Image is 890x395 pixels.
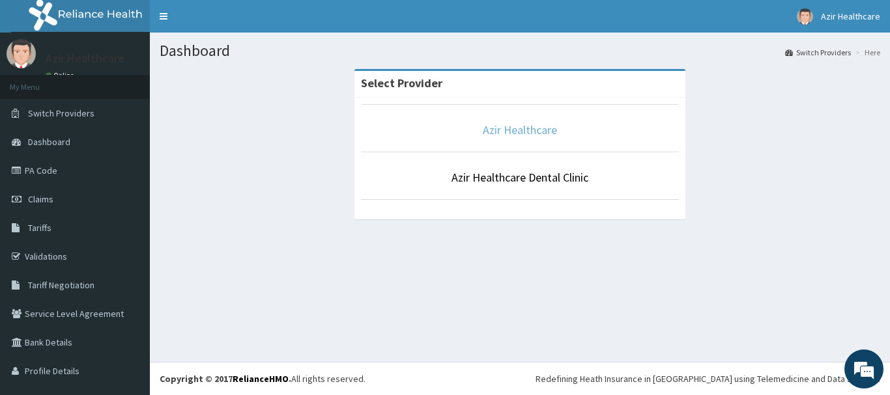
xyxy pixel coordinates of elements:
a: Azir Healthcare Dental Clinic [452,170,588,185]
div: Redefining Heath Insurance in [GEOGRAPHIC_DATA] using Telemedicine and Data Science! [536,372,880,385]
strong: Copyright © 2017 . [160,373,291,385]
span: Tariffs [28,222,51,234]
span: Dashboard [28,136,70,148]
span: Tariff Negotiation [28,279,94,291]
footer: All rights reserved. [150,362,890,395]
h1: Dashboard [160,42,880,59]
a: Switch Providers [785,47,851,58]
p: Azir Healthcare [46,53,124,64]
a: Azir Healthcare [483,122,557,137]
a: RelianceHMO [233,373,289,385]
img: User Image [797,8,813,25]
span: Claims [28,193,53,205]
a: Online [46,71,77,80]
strong: Select Provider [361,75,442,90]
img: User Image [7,39,36,68]
span: Azir Healthcare [821,10,880,22]
li: Here [852,47,880,58]
span: Switch Providers [28,107,94,119]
